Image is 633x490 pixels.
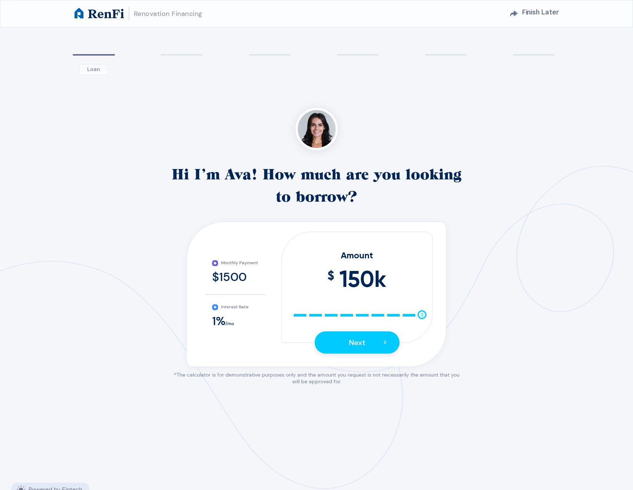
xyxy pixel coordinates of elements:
span: > [383,336,387,349]
span: Monthly Payment [221,260,258,266]
span: 1 % [212,313,225,329]
span: 150 k [339,262,386,296]
p: Hi I’m Ava! How much are you looking to borrow? [171,163,462,208]
span: Next [349,338,365,347]
p: *The calculator is for demonstrative purposes only and the amount you request is not necessarily ... [171,371,462,385]
span: Interest Rate [221,304,248,310]
h1: RenFi [88,7,124,20]
span: /mo [225,321,234,327]
a: RenFi [75,7,124,20]
span: Loan [79,64,108,75]
span: $ [327,262,334,296]
h2: Finish Later [522,5,559,19]
span: Amount [341,250,373,261]
h3: Renovation Financing [134,8,202,20]
div: $1500 [212,269,258,285]
button: Next> [314,331,399,354]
